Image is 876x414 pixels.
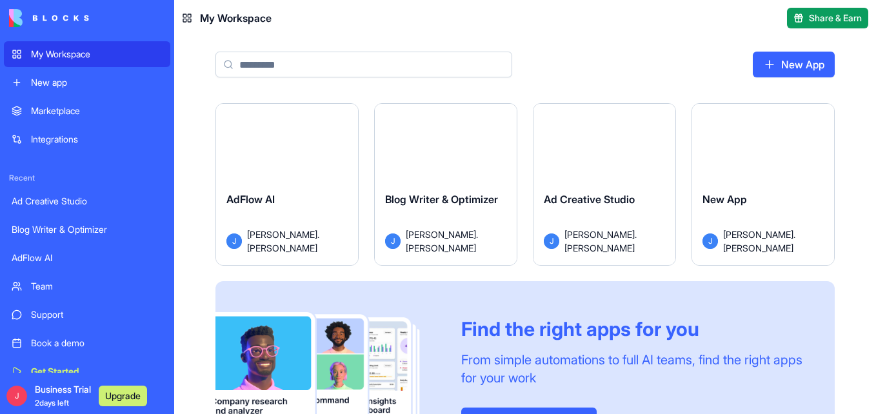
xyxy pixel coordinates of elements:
button: Share & Earn [787,8,868,28]
span: Share & Earn [809,12,862,25]
div: Find the right apps for you [461,317,804,340]
a: AdFlow AIJ[PERSON_NAME].[PERSON_NAME] [215,103,359,266]
a: Integrations [4,126,170,152]
div: Get Started [31,365,163,378]
span: Recent [4,173,170,183]
a: Blog Writer & Optimizer [4,217,170,242]
span: New App [702,193,747,206]
div: New app [31,76,163,89]
span: J [544,233,559,249]
div: From simple automations to full AI teams, find the right apps for your work [461,351,804,387]
span: Ad Creative Studio [544,193,635,206]
a: Ad Creative StudioJ[PERSON_NAME].[PERSON_NAME] [533,103,676,266]
a: Marketplace [4,98,170,124]
span: 2 days left [35,398,69,408]
a: New app [4,70,170,95]
span: [PERSON_NAME].[PERSON_NAME] [247,228,337,255]
a: Get Started [4,359,170,384]
a: Support [4,302,170,328]
div: Support [31,308,163,321]
a: AdFlow AI [4,245,170,271]
span: J [702,233,718,249]
span: J [226,233,242,249]
div: Integrations [31,133,163,146]
span: Blog Writer & Optimizer [385,193,498,206]
span: [PERSON_NAME].[PERSON_NAME] [723,228,813,255]
a: Team [4,273,170,299]
a: New AppJ[PERSON_NAME].[PERSON_NAME] [692,103,835,266]
div: Marketplace [31,104,163,117]
a: Ad Creative Studio [4,188,170,214]
div: My Workspace [31,48,163,61]
div: Book a demo [31,337,163,350]
button: Upgrade [99,386,147,406]
span: AdFlow AI [226,193,275,206]
div: Blog Writer & Optimizer [12,223,163,236]
a: Book a demo [4,330,170,356]
a: New App [753,52,835,77]
span: [PERSON_NAME].[PERSON_NAME] [406,228,496,255]
a: My Workspace [4,41,170,67]
span: My Workspace [200,10,272,26]
a: Blog Writer & OptimizerJ[PERSON_NAME].[PERSON_NAME] [374,103,517,266]
span: Business Trial [35,383,91,409]
span: J [385,233,401,249]
div: AdFlow AI [12,251,163,264]
div: Team [31,280,163,293]
span: [PERSON_NAME].[PERSON_NAME] [564,228,655,255]
img: logo [9,9,89,27]
div: Ad Creative Studio [12,195,163,208]
span: J [6,386,27,406]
